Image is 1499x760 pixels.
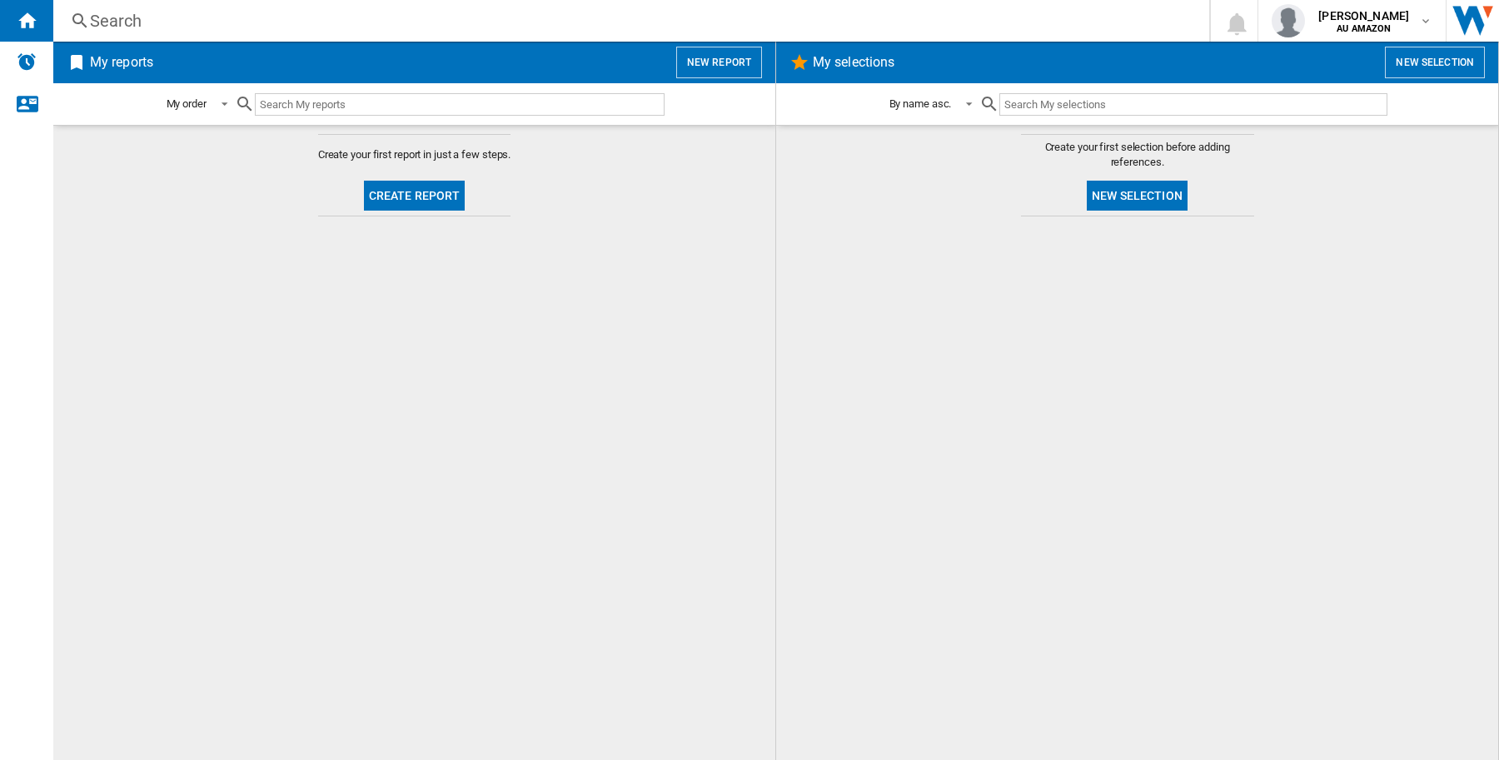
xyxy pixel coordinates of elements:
[1272,4,1305,37] img: profile.jpg
[809,47,898,78] h2: My selections
[87,47,157,78] h2: My reports
[318,147,511,162] span: Create your first report in just a few steps.
[999,93,1387,116] input: Search My selections
[1318,7,1409,24] span: [PERSON_NAME]
[1385,47,1485,78] button: New selection
[90,9,1166,32] div: Search
[1087,181,1188,211] button: New selection
[17,52,37,72] img: alerts-logo.svg
[1337,23,1391,34] b: AU AMAZON
[364,181,466,211] button: Create report
[676,47,762,78] button: New report
[255,93,665,116] input: Search My reports
[1021,140,1254,170] span: Create your first selection before adding references.
[167,97,207,110] div: My order
[889,97,952,110] div: By name asc.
